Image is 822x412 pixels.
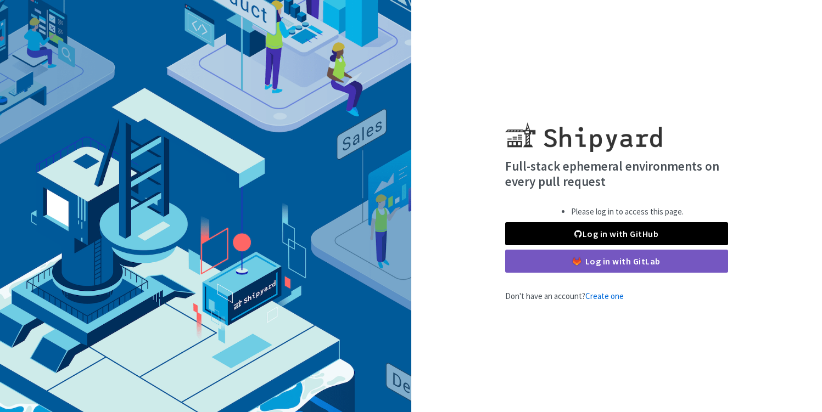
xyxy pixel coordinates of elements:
img: gitlab-color.svg [573,257,581,266]
img: Shipyard logo [505,109,662,152]
span: Don't have an account? [505,291,624,301]
li: Please log in to access this page. [571,206,684,218]
h4: Full-stack ephemeral environments on every pull request [505,159,728,189]
a: Log in with GitHub [505,222,728,245]
a: Log in with GitLab [505,250,728,273]
a: Create one [585,291,624,301]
